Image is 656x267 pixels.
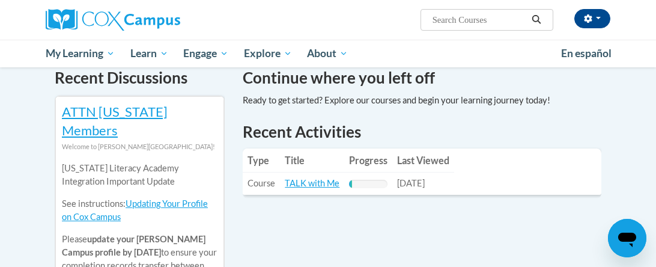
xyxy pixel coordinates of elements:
h1: Recent Activities [243,121,601,143]
a: Cox Campus [46,9,222,31]
span: Engage [183,46,228,61]
a: Engage [175,40,236,67]
th: Title [280,149,344,173]
img: Cox Campus [46,9,180,31]
h4: Recent Discussions [55,66,225,90]
a: My Learning [38,40,123,67]
p: [US_STATE] Literacy Academy Integration Important Update [62,162,217,188]
iframe: Button to launch messaging window [608,219,646,257]
div: Welcome to [PERSON_NAME][GEOGRAPHIC_DATA]! [62,140,217,153]
a: Updating Your Profile on Cox Campus [62,198,208,222]
span: Course [248,178,275,188]
span: My Learning [46,46,115,61]
h4: Continue where you left off [243,66,601,90]
a: Learn [123,40,176,67]
button: Search [527,13,545,27]
span: [DATE] [397,178,425,188]
a: Explore [236,40,300,67]
a: ATTN [US_STATE] Members [62,103,168,138]
a: TALK with Me [285,178,339,188]
th: Last Viewed [392,149,454,173]
div: Main menu [37,40,619,67]
button: Account Settings [574,9,610,28]
input: Search Courses [431,13,527,27]
a: En español [553,41,619,66]
a: About [300,40,356,67]
b: update your [PERSON_NAME] Campus profile by [DATE] [62,234,205,257]
span: Learn [130,46,168,61]
th: Progress [344,149,392,173]
th: Type [243,149,280,173]
span: About [307,46,348,61]
span: Explore [244,46,292,61]
p: See instructions: [62,197,217,224]
div: Progress, % [349,180,351,188]
span: En español [561,47,612,60]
